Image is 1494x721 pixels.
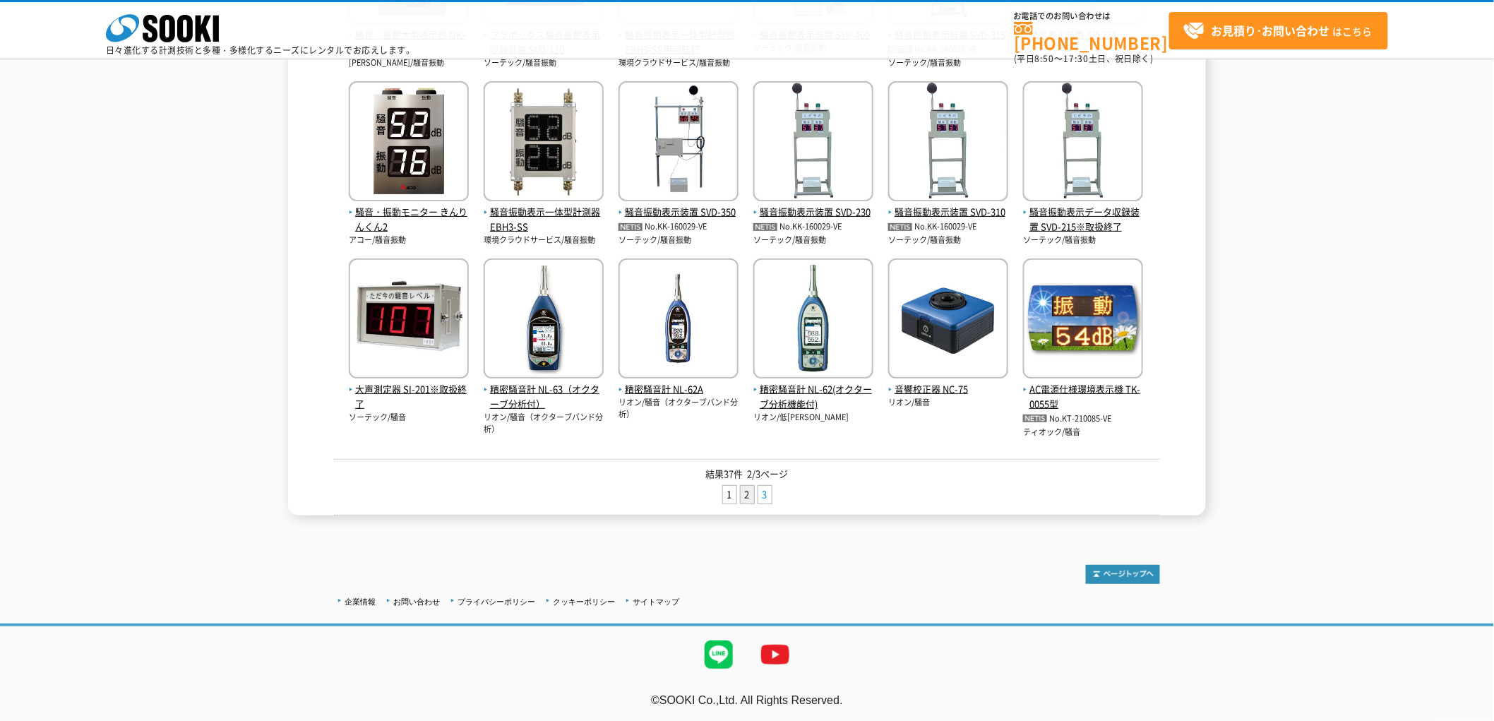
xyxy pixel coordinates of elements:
a: [PHONE_NUMBER] [1014,22,1169,51]
img: LINE [691,626,747,683]
img: きんりんくん2 [349,81,469,205]
p: No.KK-160029-VE [618,220,739,234]
p: リオン/騒音（オクターブバンド分析） [618,397,739,420]
span: AC電源仕様環境表示機 TK-0055型 [1023,382,1143,412]
a: テストMail [1440,709,1494,721]
a: 大声測定器 SI-201※取扱終了 [349,368,469,412]
a: プライバシーポリシー [458,597,535,606]
p: ソーテック/騒音振動 [1023,234,1143,246]
a: 騒音振動表示装置 SVD-350 [618,191,739,220]
img: SVD-230 [753,81,873,205]
span: お電話でのお問い合わせは [1014,12,1169,20]
img: YouTube [747,626,803,683]
li: 2 [740,485,755,504]
span: 8:50 [1035,52,1055,65]
p: ソーテック/騒音 [349,412,469,424]
img: TK-0055型 [1023,258,1143,382]
p: リオン/騒音（オクターブバンド分析） [484,412,604,435]
a: 騒音振動表示装置 SVD-230 [753,191,873,220]
a: サイトマップ [633,597,679,606]
a: 企業情報 [345,597,376,606]
a: 3 [758,486,772,503]
p: リオン/低[PERSON_NAME] [753,412,873,424]
p: No.KK-160029-VE [753,220,873,234]
a: 音響校正器 NC-75 [888,368,1008,398]
a: 精密騒音計 NL-62(オクターブ分析機能付) [753,368,873,412]
span: 騒音振動表示装置 SVD-350 [618,205,739,220]
span: 騒音・振動モニター きんりんくん2 [349,205,469,234]
img: SVD-215※取扱終了 [1023,81,1143,205]
span: 精密騒音計 NL-62(オクターブ分析機能付) [753,382,873,412]
p: リオン/騒音 [888,397,1008,409]
a: 騒音振動表示データ収録装置 SVD-215※取扱終了 [1023,191,1143,234]
span: 音響校正器 NC-75 [888,382,1008,397]
span: 騒音振動表示データ収録装置 SVD-215※取扱終了 [1023,205,1143,234]
img: トップページへ [1086,565,1160,584]
p: 日々進化する計測技術と多種・多様化するニーズにレンタルでお応えします。 [106,46,415,54]
span: (平日 ～ 土日、祝日除く) [1014,52,1154,65]
p: No.KK-160029-VE [888,220,1008,234]
img: NL-62(オクターブ分析機能付) [753,258,873,382]
span: 騒音振動表示装置 SVD-310 [888,205,1008,220]
p: No.KT-210085-VE [1023,412,1143,427]
a: AC電源仕様環境表示機 TK-0055型 [1023,368,1143,412]
span: 騒音振動表示一体型計測器 EBH3-SS [484,205,604,234]
img: EBH3-SS [484,81,604,205]
span: 騒音振動表示装置 SVD-230 [753,205,873,220]
p: ティオック/騒音 [1023,427,1143,439]
img: NL-63（オクターブ分析付） [484,258,604,382]
span: 精密騒音計 NL-62A [618,382,739,397]
img: SVD-310 [888,81,1008,205]
a: 精密騒音計 NL-63（オクターブ分析付） [484,368,604,412]
p: ソーテック/騒音振動 [753,234,873,246]
span: 精密騒音計 NL-63（オクターブ分析付） [484,382,604,412]
p: 結果37件 2/3ページ [334,467,1160,482]
span: 17:30 [1063,52,1089,65]
img: NL-62A [618,258,739,382]
p: ソーテック/騒音振動 [888,234,1008,246]
a: お問い合わせ [393,597,440,606]
p: アコー/騒音振動 [349,234,469,246]
p: 環境クラウドサービス/騒音振動 [484,234,604,246]
a: 1 [723,486,736,503]
a: お見積り･お問い合わせはこちら [1169,12,1388,49]
a: 騒音振動表示一体型計測器 EBH3-SS [484,191,604,234]
a: 精密騒音計 NL-62A [618,368,739,398]
img: SVD-350 [618,81,739,205]
span: はこちら [1183,20,1373,42]
a: 騒音・振動モニター きんりんくん2 [349,191,469,234]
p: ソーテック/騒音振動 [618,234,739,246]
span: 大声測定器 SI-201※取扱終了 [349,382,469,412]
a: クッキーポリシー [553,597,615,606]
a: 騒音振動表示装置 SVD-310 [888,191,1008,220]
img: SI-201※取扱終了 [349,258,469,382]
strong: お見積り･お問い合わせ [1212,22,1330,39]
img: NC-75 [888,258,1008,382]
